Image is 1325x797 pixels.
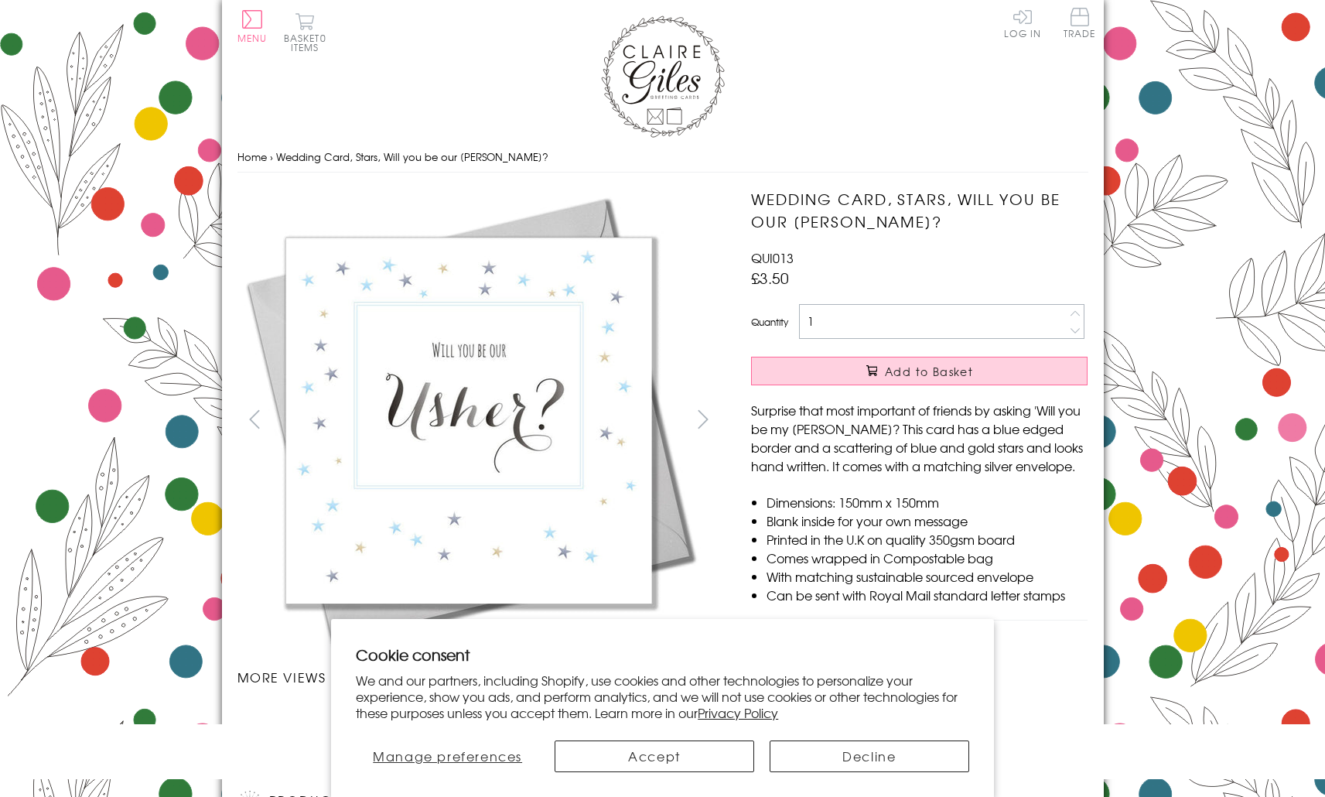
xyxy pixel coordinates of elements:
[767,493,1088,511] li: Dimensions: 150mm x 150mm
[276,149,548,164] span: Wedding Card, Stars, Will you be our [PERSON_NAME]?
[685,402,720,436] button: next
[885,364,973,379] span: Add to Basket
[237,188,702,652] img: Wedding Card, Stars, Will you be our Usher?
[356,644,969,665] h2: Cookie consent
[1064,8,1096,38] span: Trade
[751,248,794,267] span: QUI013
[356,672,969,720] p: We and our partners, including Shopify, use cookies and other technologies to personalize your ex...
[237,31,268,45] span: Menu
[767,567,1088,586] li: With matching sustainable sourced envelope
[284,12,326,52] button: Basket0 items
[751,357,1088,385] button: Add to Basket
[356,741,539,772] button: Manage preferences
[237,402,272,436] button: prev
[1064,8,1096,41] a: Trade
[237,142,1088,173] nav: breadcrumbs
[297,720,298,721] img: Wedding Card, Stars, Will you be our Usher?
[237,702,721,736] ul: Carousel Pagination
[751,401,1088,475] p: Surprise that most important of friends by asking 'Will you be my [PERSON_NAME]? This card has a ...
[751,188,1088,233] h1: Wedding Card, Stars, Will you be our [PERSON_NAME]?
[751,315,788,329] label: Quantity
[291,31,326,54] span: 0 items
[767,586,1088,604] li: Can be sent with Royal Mail standard letter stamps
[237,702,358,736] li: Carousel Page 1 (Current Slide)
[767,549,1088,567] li: Comes wrapped in Compostable bag
[237,668,721,686] h3: More views
[373,747,522,765] span: Manage preferences
[698,703,778,722] a: Privacy Policy
[237,149,267,164] a: Home
[767,511,1088,530] li: Blank inside for your own message
[555,741,754,772] button: Accept
[1004,8,1041,38] a: Log In
[770,741,969,772] button: Decline
[237,10,268,43] button: Menu
[767,530,1088,549] li: Printed in the U.K on quality 350gsm board
[751,267,789,289] span: £3.50
[270,149,273,164] span: ›
[601,15,725,138] img: Claire Giles Greetings Cards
